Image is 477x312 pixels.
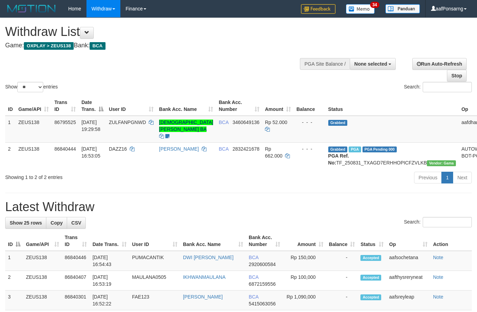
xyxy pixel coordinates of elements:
[5,116,16,143] td: 1
[350,58,396,70] button: None selected
[52,96,79,116] th: Trans ID: activate to sort column ascending
[246,231,283,251] th: Bank Acc. Number: activate to sort column ascending
[296,145,323,152] div: - - -
[363,146,397,152] span: PGA Pending
[67,217,86,229] a: CSV
[5,217,46,229] a: Show 25 rows
[156,96,216,116] th: Bank Acc. Name: activate to sort column ascending
[423,217,472,227] input: Search:
[183,274,226,280] a: IKHWANMAULANA
[404,82,472,92] label: Search:
[232,146,259,152] span: Copy 2832421678 to clipboard
[423,82,472,92] input: Search:
[54,146,76,152] span: 86840444
[16,142,52,169] td: ZEUS138
[10,220,42,226] span: Show 25 rows
[90,271,129,291] td: [DATE] 16:53:19
[71,220,81,226] span: CSV
[349,146,361,152] span: Marked by aafsreyleap
[5,142,16,169] td: 2
[433,255,443,260] a: Note
[81,120,100,132] span: [DATE] 19:29:58
[16,116,52,143] td: ZEUS138
[441,172,453,183] a: 1
[5,42,311,49] h4: Game: Bank:
[51,220,63,226] span: Copy
[328,153,349,166] b: PGA Ref. No:
[360,294,381,300] span: Accepted
[265,146,283,159] span: Rp 662.000
[16,96,52,116] th: Game/API: activate to sort column ascending
[283,231,326,251] th: Amount: activate to sort column ascending
[249,274,258,280] span: BCA
[159,146,199,152] a: [PERSON_NAME]
[249,262,276,267] span: Copy 2920600584 to clipboard
[249,255,258,260] span: BCA
[62,251,90,271] td: 86840446
[360,255,381,261] span: Accepted
[386,271,430,291] td: aafthysreryneat
[249,301,276,306] span: Copy 5415063056 to clipboard
[433,274,443,280] a: Note
[326,271,358,291] td: -
[81,146,100,159] span: [DATE] 16:53:05
[216,96,262,116] th: Bank Acc. Number: activate to sort column ascending
[5,291,23,310] td: 3
[283,251,326,271] td: Rp 150,000
[24,42,74,50] span: OXPLAY > ZEUS138
[430,231,472,251] th: Action
[360,275,381,281] span: Accepted
[386,251,430,271] td: aafsochetana
[326,231,358,251] th: Balance: activate to sort column ascending
[5,231,23,251] th: ID: activate to sort column descending
[404,217,472,227] label: Search:
[5,251,23,271] td: 1
[386,291,430,310] td: aafsreyleap
[328,120,348,126] span: Grabbed
[433,294,443,300] a: Note
[354,61,387,67] span: None selected
[62,231,90,251] th: Trans ID: activate to sort column ascending
[23,251,62,271] td: ZEUS138
[249,281,276,287] span: Copy 6872159556 to clipboard
[386,231,430,251] th: Op: activate to sort column ascending
[109,120,146,125] span: ZULFANPGNWD
[219,120,228,125] span: BCA
[283,291,326,310] td: Rp 1,090,000
[5,200,472,214] h1: Latest Withdraw
[5,96,16,116] th: ID
[90,291,129,310] td: [DATE] 16:52:22
[414,172,442,183] a: Previous
[328,146,348,152] span: Grabbed
[5,25,311,39] h1: Withdraw List
[62,291,90,310] td: 86840301
[129,291,180,310] td: FAE123
[453,172,472,183] a: Next
[346,4,375,14] img: Button%20Memo.svg
[23,271,62,291] td: ZEUS138
[90,251,129,271] td: [DATE] 16:54:43
[325,96,459,116] th: Status
[262,96,294,116] th: Amount: activate to sort column ascending
[300,58,350,70] div: PGA Site Balance /
[5,3,58,14] img: MOTION_logo.png
[159,120,213,132] a: [DEMOGRAPHIC_DATA][PERSON_NAME] BA
[326,251,358,271] td: -
[294,96,325,116] th: Balance
[5,271,23,291] td: 2
[412,58,467,70] a: Run Auto-Refresh
[129,251,180,271] td: PUMACANTIK
[183,255,233,260] a: DWI [PERSON_NAME]
[106,96,156,116] th: User ID: activate to sort column ascending
[54,120,76,125] span: 86795525
[385,4,420,13] img: panduan.png
[296,119,323,126] div: - - -
[23,231,62,251] th: Game/API: activate to sort column ascending
[90,42,105,50] span: BCA
[249,294,258,300] span: BCA
[180,231,246,251] th: Bank Acc. Name: activate to sort column ascending
[370,2,379,8] span: 34
[447,70,467,82] a: Stop
[79,96,106,116] th: Date Trans.: activate to sort column descending
[219,146,228,152] span: BCA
